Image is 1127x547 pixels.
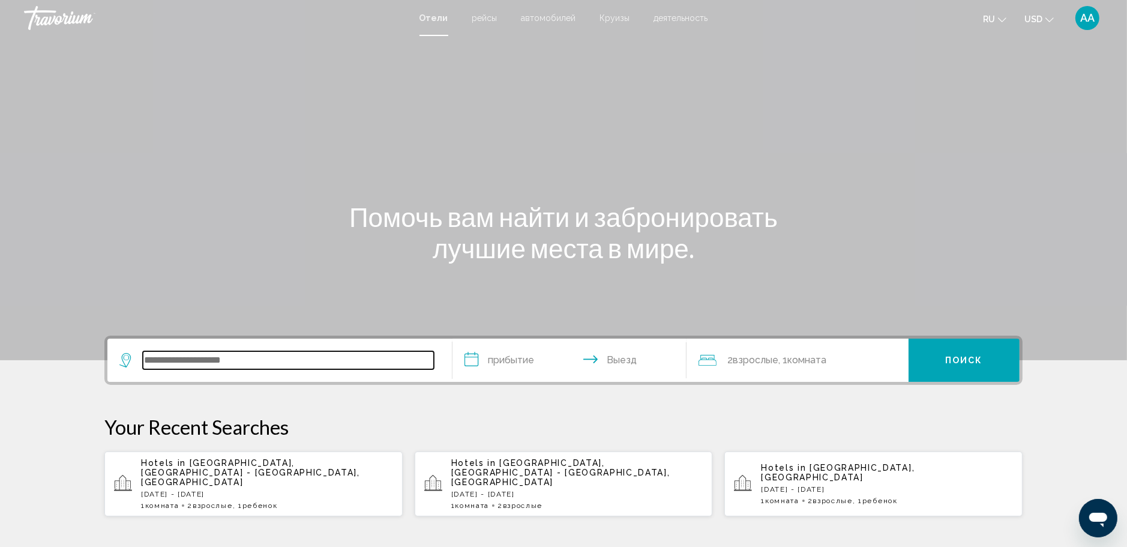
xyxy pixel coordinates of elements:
span: [GEOGRAPHIC_DATA], [GEOGRAPHIC_DATA] - [GEOGRAPHIC_DATA], [GEOGRAPHIC_DATA] [451,458,670,487]
span: 2 [808,497,853,505]
button: Hotels in [GEOGRAPHIC_DATA], [GEOGRAPHIC_DATA][DATE] - [DATE]1Комната2Взрослые, 1Ребенок [724,451,1023,517]
p: [DATE] - [DATE] [451,490,703,498]
span: Взрослые [733,354,778,366]
span: , 1 [853,497,898,505]
span: Комната [455,501,489,510]
p: [DATE] - [DATE] [761,485,1013,494]
span: Комната [765,497,799,505]
iframe: Button to launch messaging window [1079,499,1117,537]
span: Комната [787,354,826,366]
span: 2 [727,352,778,369]
div: Search widget [107,339,1020,382]
span: , 1 [233,501,278,510]
span: ru [983,14,995,24]
span: , 1 [778,352,826,369]
button: Check in and out dates [452,339,687,382]
p: [DATE] - [DATE] [141,490,393,498]
span: 2 [187,501,232,510]
span: 2 [497,501,542,510]
a: Круизы [600,13,630,23]
span: Hotels in [451,458,496,468]
span: Hotels in [141,458,186,468]
button: Hotels in [GEOGRAPHIC_DATA], [GEOGRAPHIC_DATA] - [GEOGRAPHIC_DATA], [GEOGRAPHIC_DATA][DATE] - [DA... [415,451,713,517]
button: Change currency [1024,10,1054,28]
p: Your Recent Searches [104,415,1023,439]
span: USD [1024,14,1042,24]
button: Change language [983,10,1006,28]
a: рейсы [472,13,497,23]
span: Комната [145,501,179,510]
span: Hotels in [761,463,806,473]
span: Взрослые [813,497,852,505]
h1: Помочь вам найти и забронировать лучшие места в мире. [338,201,789,264]
span: Ребенок [862,497,898,505]
a: автомобилей [521,13,576,23]
span: [GEOGRAPHIC_DATA], [GEOGRAPHIC_DATA] - [GEOGRAPHIC_DATA], [GEOGRAPHIC_DATA] [141,458,360,487]
span: Поиск [945,356,983,366]
span: [GEOGRAPHIC_DATA], [GEOGRAPHIC_DATA] [761,463,915,482]
button: Hotels in [GEOGRAPHIC_DATA], [GEOGRAPHIC_DATA] - [GEOGRAPHIC_DATA], [GEOGRAPHIC_DATA][DATE] - [DA... [104,451,403,517]
button: User Menu [1072,5,1103,31]
button: Travelers: 2 adults, 0 children [687,339,909,382]
a: Отели [419,13,448,23]
span: Взрослые [193,501,232,510]
a: деятельность [654,13,708,23]
span: Взрослые [503,501,542,510]
span: Ребенок [242,501,278,510]
span: AA [1080,12,1095,24]
span: 1 [761,497,799,505]
span: 1 [451,501,489,510]
a: Travorium [24,6,407,30]
button: Поиск [909,339,1020,382]
span: 1 [141,501,179,510]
